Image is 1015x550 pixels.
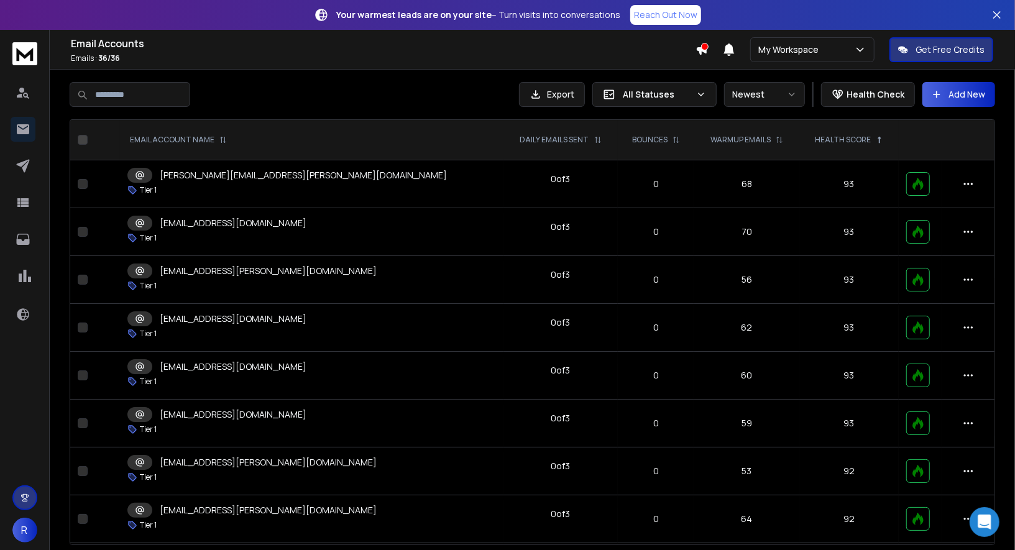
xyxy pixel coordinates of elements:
[815,135,871,145] p: HEALTH SCORE
[694,160,799,208] td: 68
[160,217,306,229] p: [EMAIL_ADDRESS][DOMAIN_NAME]
[130,135,227,145] div: EMAIL ACCOUNT NAME
[71,36,696,51] h1: Email Accounts
[799,400,899,447] td: 93
[71,53,696,63] p: Emails :
[160,456,377,469] p: [EMAIL_ADDRESS][PERSON_NAME][DOMAIN_NAME]
[799,495,899,543] td: 92
[799,160,899,208] td: 93
[889,37,993,62] button: Get Free Credits
[140,377,157,387] p: Tier 1
[634,9,697,21] p: Reach Out Now
[922,82,995,107] button: Add New
[12,518,37,543] button: R
[623,88,691,101] p: All Statuses
[821,82,915,107] button: Health Check
[625,178,687,190] p: 0
[710,135,771,145] p: WARMUP EMAILS
[551,173,571,185] div: 0 of 3
[724,82,805,107] button: Newest
[694,447,799,495] td: 53
[140,472,157,482] p: Tier 1
[160,360,306,373] p: [EMAIL_ADDRESS][DOMAIN_NAME]
[970,507,999,537] div: Open Intercom Messenger
[140,424,157,434] p: Tier 1
[336,9,492,21] strong: Your warmest leads are on your site
[694,304,799,352] td: 62
[551,221,571,233] div: 0 of 3
[625,465,687,477] p: 0
[140,329,157,339] p: Tier 1
[551,508,571,520] div: 0 of 3
[551,460,571,472] div: 0 of 3
[625,273,687,286] p: 0
[551,316,571,329] div: 0 of 3
[140,185,157,195] p: Tier 1
[160,504,377,516] p: [EMAIL_ADDRESS][PERSON_NAME][DOMAIN_NAME]
[140,233,157,243] p: Tier 1
[336,9,620,21] p: – Turn visits into conversations
[12,42,37,65] img: logo
[160,169,447,181] p: [PERSON_NAME][EMAIL_ADDRESS][PERSON_NAME][DOMAIN_NAME]
[632,135,668,145] p: BOUNCES
[140,520,157,530] p: Tier 1
[160,313,306,325] p: [EMAIL_ADDRESS][DOMAIN_NAME]
[758,44,824,56] p: My Workspace
[799,208,899,256] td: 93
[625,417,687,429] p: 0
[847,88,904,101] p: Health Check
[625,226,687,238] p: 0
[694,208,799,256] td: 70
[625,369,687,382] p: 0
[694,256,799,304] td: 56
[551,412,571,424] div: 0 of 3
[160,265,377,277] p: [EMAIL_ADDRESS][PERSON_NAME][DOMAIN_NAME]
[799,352,899,400] td: 93
[520,135,589,145] p: DAILY EMAILS SENT
[799,447,899,495] td: 92
[551,268,571,281] div: 0 of 3
[625,321,687,334] p: 0
[625,513,687,525] p: 0
[140,281,157,291] p: Tier 1
[551,364,571,377] div: 0 of 3
[160,408,306,421] p: [EMAIL_ADDRESS][DOMAIN_NAME]
[694,400,799,447] td: 59
[694,352,799,400] td: 60
[519,82,585,107] button: Export
[799,304,899,352] td: 93
[694,495,799,543] td: 64
[916,44,985,56] p: Get Free Credits
[630,5,701,25] a: Reach Out Now
[799,256,899,304] td: 93
[98,53,120,63] span: 36 / 36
